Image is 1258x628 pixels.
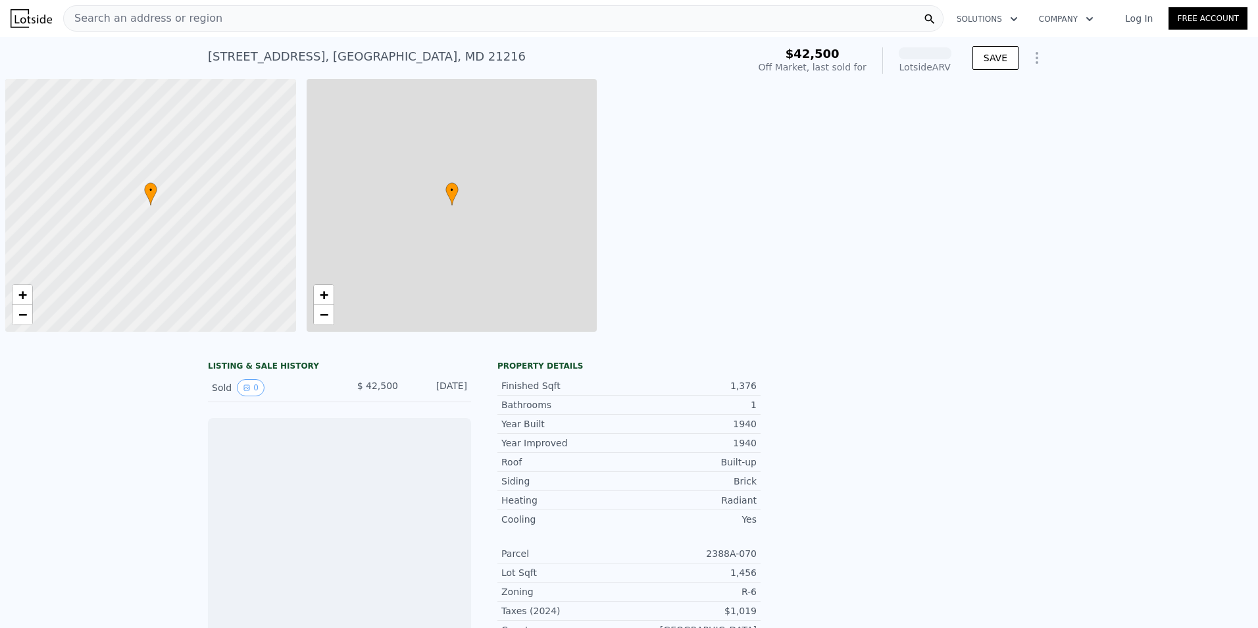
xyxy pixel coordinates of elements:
div: Heating [501,494,629,507]
div: Finished Sqft [501,379,629,392]
div: Zoning [501,585,629,598]
div: Year Built [501,417,629,431]
button: Show Options [1024,45,1050,71]
div: • [144,182,157,205]
div: Parcel [501,547,629,560]
div: Off Market, last sold for [759,61,867,74]
div: 1,456 [629,566,757,579]
div: • [445,182,459,205]
div: Roof [501,456,629,469]
div: Brick [629,475,757,488]
div: $1,019 [629,604,757,617]
span: − [18,306,27,323]
div: Siding [501,475,629,488]
button: Solutions [946,7,1028,31]
span: Search an address or region [64,11,222,26]
div: [DATE] [409,379,467,396]
div: Sold [212,379,329,396]
img: Lotside [11,9,52,28]
span: $ 42,500 [357,380,398,391]
div: 1940 [629,436,757,450]
div: Yes [629,513,757,526]
div: Taxes (2024) [501,604,629,617]
button: SAVE [972,46,1019,70]
span: + [18,286,27,303]
div: Radiant [629,494,757,507]
a: Log In [1109,12,1169,25]
div: [STREET_ADDRESS] , [GEOGRAPHIC_DATA] , MD 21216 [208,47,526,66]
a: Zoom in [314,285,334,305]
div: 1,376 [629,379,757,392]
div: 2388A-070 [629,547,757,560]
span: $42,500 [786,47,840,61]
a: Free Account [1169,7,1247,30]
div: Year Improved [501,436,629,450]
div: Lot Sqft [501,566,629,579]
span: + [319,286,328,303]
div: Lotside ARV [899,61,951,74]
button: Company [1028,7,1104,31]
div: LISTING & SALE HISTORY [208,361,471,374]
button: View historical data [237,379,264,396]
div: Cooling [501,513,629,526]
div: R-6 [629,585,757,598]
div: 1940 [629,417,757,431]
a: Zoom out [314,305,334,325]
a: Zoom out [13,305,32,325]
span: • [445,184,459,196]
div: Property details [497,361,761,371]
span: • [144,184,157,196]
span: − [319,306,328,323]
div: Bathrooms [501,398,629,411]
div: Built-up [629,456,757,469]
div: 1 [629,398,757,411]
a: Zoom in [13,285,32,305]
